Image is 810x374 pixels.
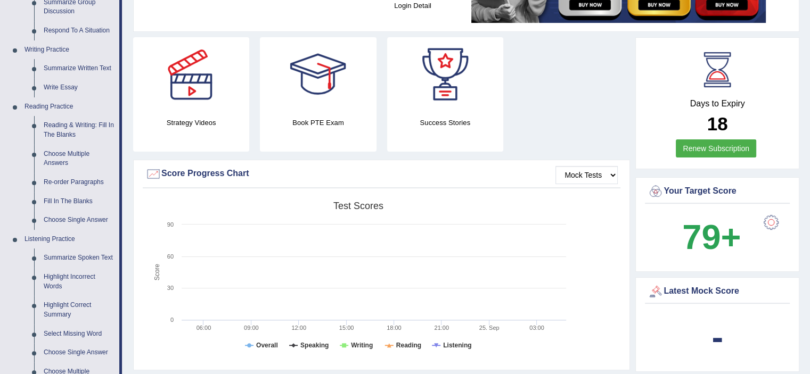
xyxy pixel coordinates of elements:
[648,99,787,109] h4: Days to Expiry
[20,97,119,117] a: Reading Practice
[20,230,119,249] a: Listening Practice
[676,139,756,157] a: Renew Subscription
[434,325,449,331] text: 21:00
[256,342,278,349] tspan: Overall
[39,21,119,40] a: Respond To A Situation
[648,284,787,300] div: Latest Mock Score
[39,59,119,78] a: Summarize Written Text
[443,342,471,349] tspan: Listening
[133,117,249,128] h4: Strategy Videos
[167,253,174,260] text: 60
[387,325,402,331] text: 18:00
[39,296,119,324] a: Highlight Correct Summary
[167,285,174,291] text: 30
[260,117,376,128] h4: Book PTE Exam
[244,325,259,331] text: 09:00
[39,211,119,230] a: Choose Single Answer
[39,268,119,296] a: Highlight Incorrect Words
[479,325,500,331] tspan: 25. Sep
[387,117,503,128] h4: Success Stories
[39,116,119,144] a: Reading & Writing: Fill In The Blanks
[145,166,618,182] div: Score Progress Chart
[39,325,119,344] a: Select Missing Word
[167,221,174,228] text: 90
[711,318,723,356] b: -
[197,325,211,331] text: 06:00
[153,264,161,281] tspan: Score
[39,248,119,268] a: Summarize Spoken Text
[39,192,119,211] a: Fill In The Blanks
[682,218,741,256] b: 79+
[291,325,306,331] text: 12:00
[39,145,119,173] a: Choose Multiple Answers
[20,40,119,60] a: Writing Practice
[529,325,544,331] text: 03:00
[648,184,787,200] div: Your Target Score
[707,113,728,134] b: 18
[396,342,421,349] tspan: Reading
[300,342,329,349] tspan: Speaking
[39,78,119,97] a: Write Essay
[333,201,383,211] tspan: Test scores
[170,317,174,323] text: 0
[39,343,119,362] a: Choose Single Answer
[339,325,354,331] text: 15:00
[39,173,119,192] a: Re-order Paragraphs
[351,342,373,349] tspan: Writing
